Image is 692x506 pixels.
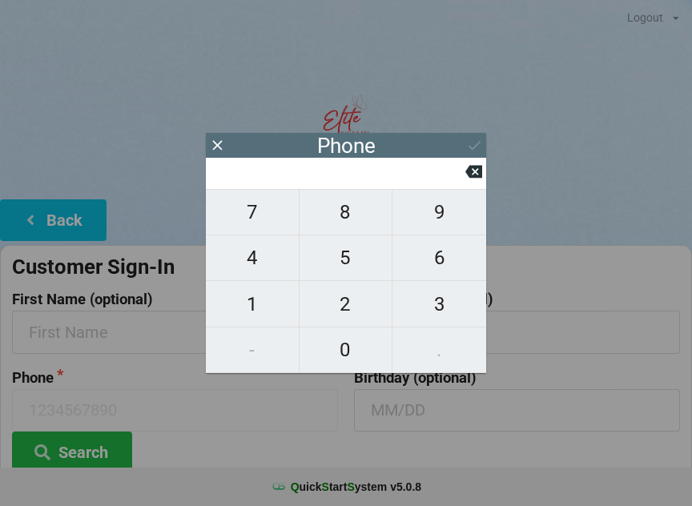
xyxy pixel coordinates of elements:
[300,195,392,229] span: 8
[300,189,393,235] button: 8
[300,241,392,275] span: 5
[392,287,486,321] span: 3
[300,235,393,281] button: 5
[392,235,486,281] button: 6
[392,189,486,235] button: 9
[300,281,393,327] button: 2
[392,241,486,275] span: 6
[300,287,392,321] span: 2
[206,235,300,281] button: 4
[300,327,393,373] button: 0
[206,195,299,229] span: 7
[300,333,392,367] span: 0
[206,281,300,327] button: 1
[317,138,376,154] div: Phone
[392,195,486,229] span: 9
[206,287,299,321] span: 1
[206,189,300,235] button: 7
[392,281,486,327] button: 3
[206,241,299,275] span: 4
